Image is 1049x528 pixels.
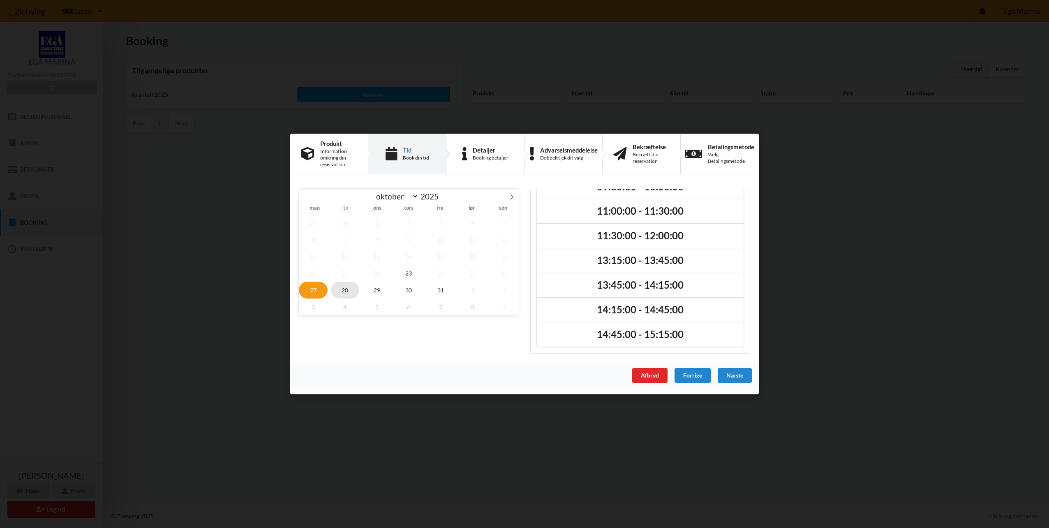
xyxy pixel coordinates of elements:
[331,282,360,299] span: oktober 28, 2025
[540,147,598,153] div: Advarselsmeddelelse
[426,299,455,315] span: november 7, 2025
[395,214,423,231] span: oktober 2, 2025
[473,155,508,161] div: Booking detaljer
[458,214,487,231] span: oktober 4, 2025
[473,147,508,153] div: Detaljer
[320,140,357,147] div: Produkt
[331,214,360,231] span: september 30, 2025
[330,206,361,211] span: tir
[708,144,754,150] div: Betalingsmetode
[426,214,455,231] span: oktober 3, 2025
[490,265,519,282] span: oktober 26, 2025
[426,282,455,299] span: oktober 31, 2025
[425,206,456,211] span: fre
[362,206,393,211] span: ons
[458,265,487,282] span: oktober 25, 2025
[543,303,738,316] h2: 14:15:00 - 14:45:00
[320,148,357,168] div: Information omkring din reservation
[363,214,391,231] span: oktober 1, 2025
[426,265,455,282] span: oktober 24, 2025
[426,231,455,248] span: oktober 10, 2025
[490,231,519,248] span: oktober 12, 2025
[426,248,455,265] span: oktober 17, 2025
[363,282,391,299] span: oktober 29, 2025
[490,299,519,315] span: november 9, 2025
[363,299,391,315] span: november 5, 2025
[540,155,598,161] div: Dobbelttjek dit valg
[299,248,328,265] span: oktober 13, 2025
[299,231,328,248] span: oktober 6, 2025
[543,328,738,341] h2: 14:45:00 - 15:15:00
[395,299,423,315] span: november 6, 2025
[456,206,487,211] span: lør
[363,265,391,282] span: oktober 22, 2025
[418,192,446,201] input: Year
[299,206,330,211] span: man
[675,368,711,383] div: Forrige
[490,214,519,231] span: oktober 5, 2025
[490,248,519,265] span: oktober 19, 2025
[632,368,668,383] div: Afbryd
[331,231,360,248] span: oktober 7, 2025
[299,265,328,282] span: oktober 20, 2025
[543,279,738,292] h2: 13:45:00 - 14:15:00
[299,299,328,315] span: november 3, 2025
[458,248,487,265] span: oktober 18, 2025
[403,155,429,161] div: Book din tid
[299,214,328,231] span: september 29, 2025
[395,265,423,282] span: oktober 23, 2025
[363,231,391,248] span: oktober 8, 2025
[633,144,670,150] div: Bekræftelse
[393,206,424,211] span: tors
[708,151,754,164] div: Vælg Betalingsmetode
[403,147,429,153] div: Tid
[633,151,670,164] div: Bekræft din reservation
[488,206,519,211] span: søn
[458,299,487,315] span: november 8, 2025
[363,248,391,265] span: oktober 15, 2025
[395,231,423,248] span: oktober 9, 2025
[299,282,328,299] span: oktober 27, 2025
[331,265,360,282] span: oktober 21, 2025
[395,248,423,265] span: oktober 16, 2025
[543,229,738,242] h2: 11:30:00 - 12:00:00
[395,282,423,299] span: oktober 30, 2025
[458,231,487,248] span: oktober 11, 2025
[490,282,519,299] span: november 2, 2025
[331,248,360,265] span: oktober 14, 2025
[543,205,738,218] h2: 11:00:00 - 11:30:00
[331,299,360,315] span: november 4, 2025
[718,368,752,383] div: Næste
[372,191,418,201] select: Month
[458,282,487,299] span: november 1, 2025
[543,254,738,267] h2: 13:15:00 - 13:45:00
